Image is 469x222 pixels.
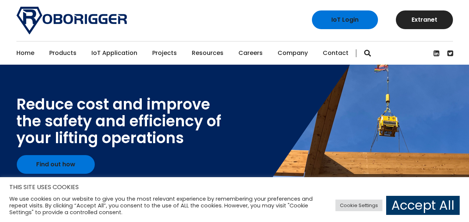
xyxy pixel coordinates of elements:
[9,195,325,216] div: We use cookies on our website to give you the most relevant experience by remembering your prefer...
[17,155,95,174] a: Find out how
[192,41,223,65] a: Resources
[323,41,348,65] a: Contact
[278,41,308,65] a: Company
[335,200,382,211] a: Cookie Settings
[91,41,137,65] a: IoT Application
[152,41,177,65] a: Projects
[238,41,263,65] a: Careers
[9,182,460,192] h5: THIS SITE USES COOKIES
[312,10,378,29] a: IoT Login
[16,96,221,147] div: Reduce cost and improve the safety and efficiency of your lifting operations
[386,196,460,215] a: Accept All
[396,10,453,29] a: Extranet
[16,7,127,34] img: Roborigger
[16,41,34,65] a: Home
[49,41,76,65] a: Products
